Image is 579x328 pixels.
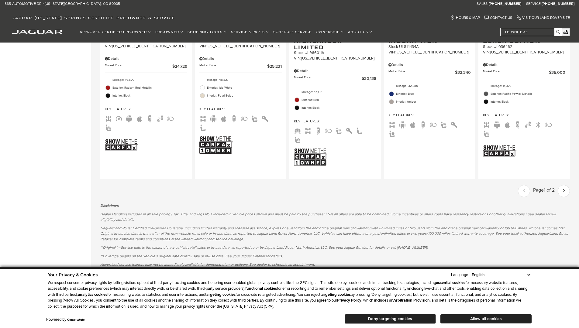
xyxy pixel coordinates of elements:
[388,69,455,76] span: Market Price
[67,318,85,322] a: ComplyAuto
[126,116,133,120] span: Android Auto
[530,185,558,197] div: Page 1 of 2
[314,27,346,37] a: Ownership
[491,91,565,97] span: Exterior: Pacific Pewter Metallic
[483,112,565,119] span: Key Features :
[5,2,120,6] a: 565 Automotive Dr • [US_STATE][GEOGRAPHIC_DATA], CO 80905
[302,97,376,103] span: Exterior: Red
[430,122,437,126] span: Fog Lights
[207,85,282,91] span: Exterior: Ibis White
[100,203,119,208] strong: Disclaimer:
[105,134,138,156] img: Show Me the CARFAX Badge
[185,27,229,37] a: Shopping Tools
[325,128,332,132] span: Fog Lights
[514,122,521,126] span: Backup Camera
[451,273,469,277] div: Language:
[199,134,233,156] img: Show Me the CARFAX 1-Owner Badge
[388,82,471,90] li: Mileage: 32,285
[470,272,532,278] select: Language Select
[112,85,187,91] span: Exterior: Radiant Red Metallic
[172,63,187,70] span: $24,729
[399,122,406,126] span: Android Auto
[100,245,570,251] p: **Original in-Service date is the earlier of new-vehicle retail sales or in-use date, as reported...
[100,212,570,223] p: Dealer Handling included in all sale pricing | Tax, Title, and Tags NOT included in vehicle price...
[294,50,376,56] div: Stock : UL966011A
[294,118,376,125] span: Key Features :
[199,106,282,113] span: Key Features :
[105,43,187,49] div: VIN: [US_VEHICLE_IDENTIFICATION_NUMBER]
[477,2,488,6] span: Sales
[157,116,164,120] span: Blind Spot Monitor
[549,69,565,76] span: $35,000
[346,128,353,132] span: Keyless Entry
[205,292,236,297] strong: targeting cookies
[267,63,282,70] span: $25,231
[483,69,565,76] a: Market Price $35,000
[105,116,112,120] span: AWD
[388,44,471,50] div: Stock : UL814434A
[483,122,490,126] span: AWD
[146,116,153,120] span: Backup Camera
[294,146,327,168] img: Show Me the CARFAX 1-Owner Badge
[483,82,565,90] li: Mileage: 15,376
[346,27,374,37] a: About Us
[105,76,187,84] li: Mileage: 46,809
[78,27,153,37] a: Approved Certified Pre-Owned
[9,15,178,20] a: Jaguar [US_STATE] Springs Certified Pre-Owned & Service
[302,105,376,111] span: Interior: Black
[483,44,565,50] div: Stock : UL036462
[153,27,185,37] a: Pre-Owned
[199,63,267,70] span: Market Price
[245,286,277,291] strong: functional cookies
[489,2,522,6] a: [PHONE_NUMBER]
[440,122,447,126] span: Heated Seats
[558,186,570,196] a: next page
[294,56,376,61] div: VIN: [US_VEHICLE_IDENTIFICATION_NUMBER]
[504,122,511,126] span: Apple Car-Play
[271,27,314,37] a: Schedule Service
[483,131,490,135] span: Heated Seats
[450,122,458,126] span: Keyless Entry
[48,280,532,310] p: We respect consumer privacy rights by letting visitors opt out of third-party tracking cookies an...
[294,68,376,74] div: Pricing Details - Pre-Owned 2019 Toyota Highlander Limited
[545,122,552,126] span: Fog Lights
[100,226,570,242] p: *Jaguar/Land Rover Certified Pre-Owned Coverage, including limited warranty and roadside assistan...
[526,2,541,6] span: Service
[12,30,62,34] img: Jaguar
[501,28,561,36] input: i.e. White XE
[105,125,112,129] span: Heated Seats
[304,128,312,132] span: AWD
[100,262,570,268] p: Advertised service loaners may not be immediately available for demonstration or delivery. See de...
[483,69,549,76] span: Market Price
[315,128,322,132] span: Backup Camera
[199,63,282,70] a: Market Price $25,231
[388,122,396,126] span: AWD
[517,15,570,20] a: Visit Our Land Rover Site
[483,140,516,162] img: Show Me the CARFAX Badge
[229,27,271,37] a: Service & Parts
[491,99,565,105] span: Interior: Black
[112,93,187,99] span: Interior: Black
[337,298,361,303] a: Privacy Policy
[199,125,207,129] span: Leather Seats
[220,116,227,120] span: Apple Car-Play
[524,122,532,126] span: Blind Spot Monitor
[294,128,301,132] span: Third Row Seats
[105,56,187,62] div: Pricing Details - Pre-Owned 2021 Honda CR-V EX-L
[199,116,207,120] span: AWD
[230,116,238,120] span: Backup Camera
[210,116,217,120] span: Android Auto
[345,314,436,324] button: Deny targeting cookies
[409,122,416,126] span: Apple Car-Play
[455,69,471,76] span: $33,340
[199,56,282,62] div: Pricing Details - Pre-Owned 2023 Audi Q3 Premium
[207,93,282,99] span: Interior: Pearl Beige
[362,75,376,82] span: $30,138
[12,29,62,34] a: jaguar
[199,43,282,49] div: VIN: [US_VEHICLE_IDENTIFICATION_NUMBER]
[294,75,362,82] span: Market Price
[105,63,187,70] a: Market Price $24,729
[294,137,301,142] span: Memory Seats
[393,298,430,303] strong: Arbitration Provision
[105,106,187,113] span: Key Features :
